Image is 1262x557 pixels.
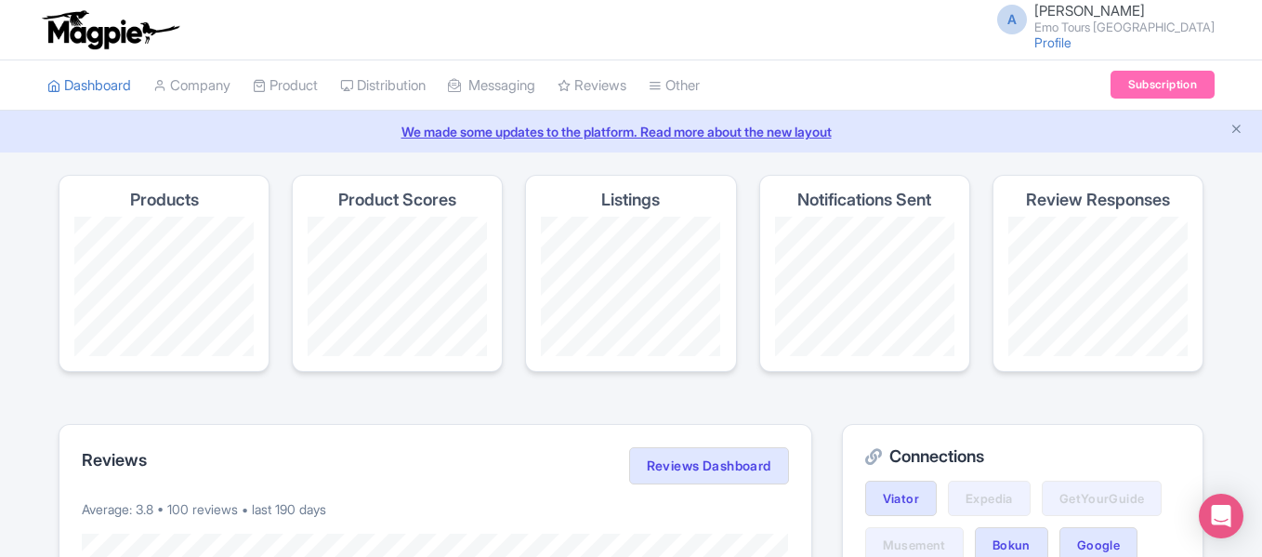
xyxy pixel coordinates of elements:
[11,122,1251,141] a: We made some updates to the platform. Read more about the new layout
[1034,34,1071,50] a: Profile
[38,9,182,50] img: logo-ab69f6fb50320c5b225c76a69d11143b.png
[47,60,131,112] a: Dashboard
[1229,120,1243,141] button: Close announcement
[130,191,199,209] h4: Products
[1111,71,1215,99] a: Subscription
[649,60,700,112] a: Other
[1034,2,1145,20] span: [PERSON_NAME]
[1034,21,1215,33] small: Emo Tours [GEOGRAPHIC_DATA]
[340,60,426,112] a: Distribution
[82,451,147,470] h2: Reviews
[601,191,660,209] h4: Listings
[558,60,626,112] a: Reviews
[448,60,535,112] a: Messaging
[1042,481,1163,516] a: GetYourGuide
[997,5,1027,34] span: A
[253,60,318,112] a: Product
[153,60,230,112] a: Company
[986,4,1215,33] a: A [PERSON_NAME] Emo Tours [GEOGRAPHIC_DATA]
[797,191,931,209] h4: Notifications Sent
[629,447,789,484] a: Reviews Dashboard
[948,481,1031,516] a: Expedia
[82,499,789,519] p: Average: 3.8 • 100 reviews • last 190 days
[1199,494,1243,538] div: Open Intercom Messenger
[1026,191,1170,209] h4: Review Responses
[338,191,456,209] h4: Product Scores
[865,481,937,516] a: Viator
[865,447,1180,466] h2: Connections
